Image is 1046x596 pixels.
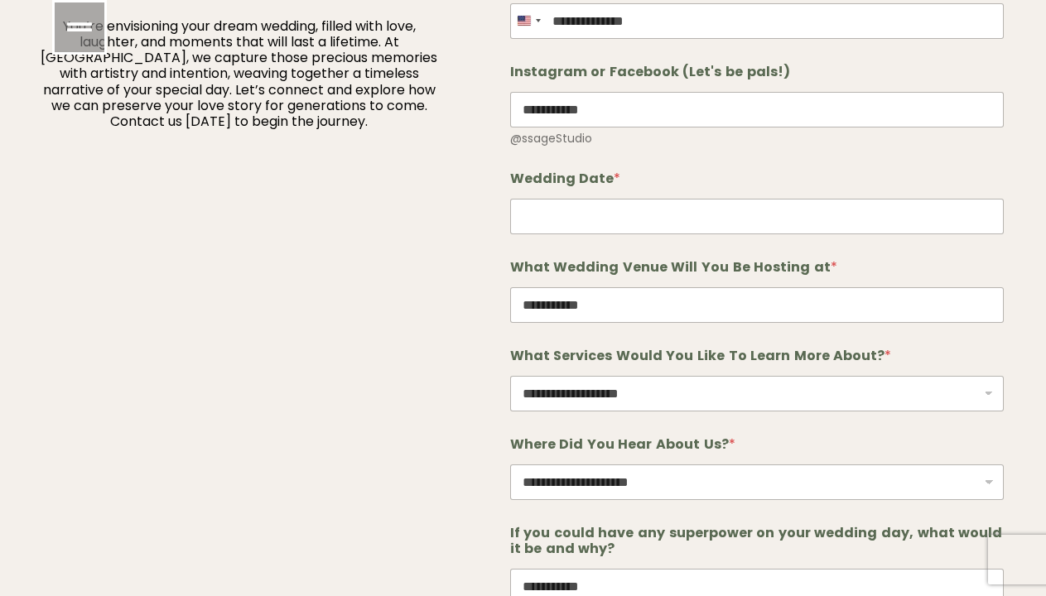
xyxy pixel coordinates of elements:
label: Instagram or Facebook (Let's be pals!) [510,64,1005,79]
label: Where Did You Hear About Us? [510,436,1005,452]
input: Phone Number [510,3,1005,39]
label: Wedding Date [510,171,1005,186]
label: If you could have any superpower on your wedding day, what would it be and why? [510,525,1005,556]
label: What Wedding Venue Will You Be Hosting at [510,259,1005,275]
div: @ssageStudio [510,132,1005,146]
button: Selected country [510,3,547,39]
label: What Services Would You Like To Learn More About? [510,348,1005,363]
p: You’re envisioning your dream wedding, filled with love, laughter, and moments that will last a l... [33,18,445,129]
